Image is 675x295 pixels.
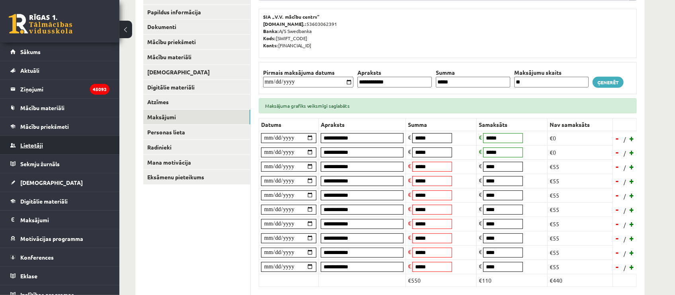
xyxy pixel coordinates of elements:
legend: Ziņojumi [20,80,109,98]
b: Banka: [263,28,279,34]
span: € [479,191,482,198]
a: + [628,218,636,230]
td: €55 [548,202,613,217]
span: Konferences [20,254,54,261]
a: + [628,189,636,201]
th: Datums [259,118,319,131]
a: Ģenerēt [593,77,624,88]
a: Eksāmenu pieteikums [143,170,250,184]
span: / [623,192,627,200]
a: + [628,175,636,187]
a: Mācību priekšmeti [143,35,250,49]
td: €110 [477,274,548,287]
td: €0 [548,145,613,159]
b: Konts: [263,42,278,49]
a: - [614,161,622,173]
a: + [628,161,636,173]
span: [DEMOGRAPHIC_DATA] [20,179,83,186]
span: € [408,219,411,227]
span: Eklase [20,272,37,279]
span: Digitālie materiāli [20,198,68,205]
a: Mācību materiāli [10,99,109,117]
span: € [479,248,482,255]
span: € [479,262,482,270]
a: Eklase [10,267,109,285]
a: + [628,232,636,244]
a: Mana motivācija [143,155,250,170]
span: / [623,264,627,272]
th: Apraksts [319,118,406,131]
th: Samaksāts [477,118,548,131]
span: € [408,162,411,169]
span: / [623,235,627,243]
span: € [408,134,411,141]
a: Mācību priekšmeti [10,117,109,136]
a: Aktuāli [10,61,109,80]
a: Digitālie materiāli [10,192,109,210]
th: Pirmais maksājuma datums [261,68,355,77]
span: Motivācijas programma [20,235,83,242]
span: / [623,178,627,186]
a: Lietotāji [10,136,109,154]
span: € [479,177,482,184]
b: [DOMAIN_NAME].: [263,21,306,27]
i: 45093 [90,84,109,95]
a: Sākums [10,43,109,61]
span: € [479,134,482,141]
span: Aktuāli [20,67,39,74]
span: € [408,177,411,184]
a: Rīgas 1. Tālmācības vidusskola [9,14,72,34]
span: / [623,149,627,157]
span: € [479,162,482,169]
a: - [614,189,622,201]
th: Maksājumu skaits [512,68,591,77]
td: €55 [548,231,613,245]
a: - [614,246,622,258]
a: - [614,204,622,215]
a: + [628,261,636,273]
span: € [408,205,411,212]
a: - [614,232,622,244]
a: Konferences [10,248,109,266]
a: - [614,261,622,273]
span: Lietotāji [20,142,43,149]
td: €550 [406,274,477,287]
span: Mācību priekšmeti [20,123,69,130]
th: Summa [406,118,477,131]
a: Sekmju žurnāls [10,155,109,173]
span: / [623,135,627,144]
th: Apraksts [355,68,434,77]
a: [DEMOGRAPHIC_DATA] [10,173,109,192]
a: Dokumenti [143,19,250,34]
b: Kods: [263,35,276,41]
a: - [614,146,622,158]
span: € [408,191,411,198]
td: €55 [548,174,613,188]
span: € [479,234,482,241]
a: Radinieki [143,140,250,155]
legend: Maksājumi [20,211,109,229]
span: Sākums [20,48,41,55]
span: / [623,206,627,215]
a: Motivācijas programma [10,229,109,248]
a: - [614,175,622,187]
span: € [479,205,482,212]
span: / [623,221,627,229]
span: € [408,234,411,241]
p: 53603062391 A/S Swedbanka [SWIFT_CODE] [FINANCIAL_ID] [263,13,632,49]
a: + [628,246,636,258]
a: Digitālie materiāli [143,80,250,95]
a: Personas lieta [143,125,250,140]
a: [DEMOGRAPHIC_DATA] [143,65,250,80]
a: Mācību materiāli [143,50,250,64]
div: Maksājuma grafiks veiksmīgi saglabāts [259,98,637,113]
span: Sekmju žurnāls [20,160,60,167]
a: Papildus informācija [143,5,250,19]
a: Maksājumi [143,110,250,124]
a: Ziņojumi45093 [10,80,109,98]
span: € [408,148,411,155]
span: € [408,262,411,270]
a: Atzīmes [143,95,250,109]
a: - [614,132,622,144]
td: €440 [548,274,613,287]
